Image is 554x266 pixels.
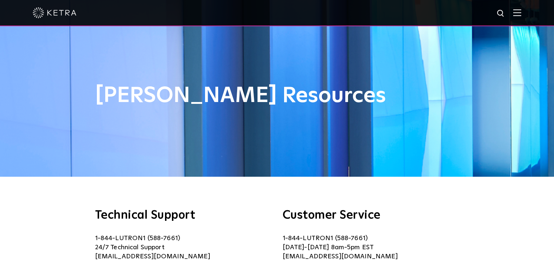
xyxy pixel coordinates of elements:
[95,234,272,261] p: 1-844-LUTRON1 (588-7661) 24/7 Technical Support
[95,210,272,221] h3: Technical Support
[95,84,459,108] h1: [PERSON_NAME] Resources
[283,210,459,221] h3: Customer Service
[513,9,521,16] img: Hamburger%20Nav.svg
[95,253,210,260] a: [EMAIL_ADDRESS][DOMAIN_NAME]
[33,7,76,18] img: ketra-logo-2019-white
[283,234,459,261] p: 1-844-LUTRON1 (588-7661) [DATE]-[DATE] 8am-5pm EST [EMAIL_ADDRESS][DOMAIN_NAME]
[496,9,506,18] img: search icon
